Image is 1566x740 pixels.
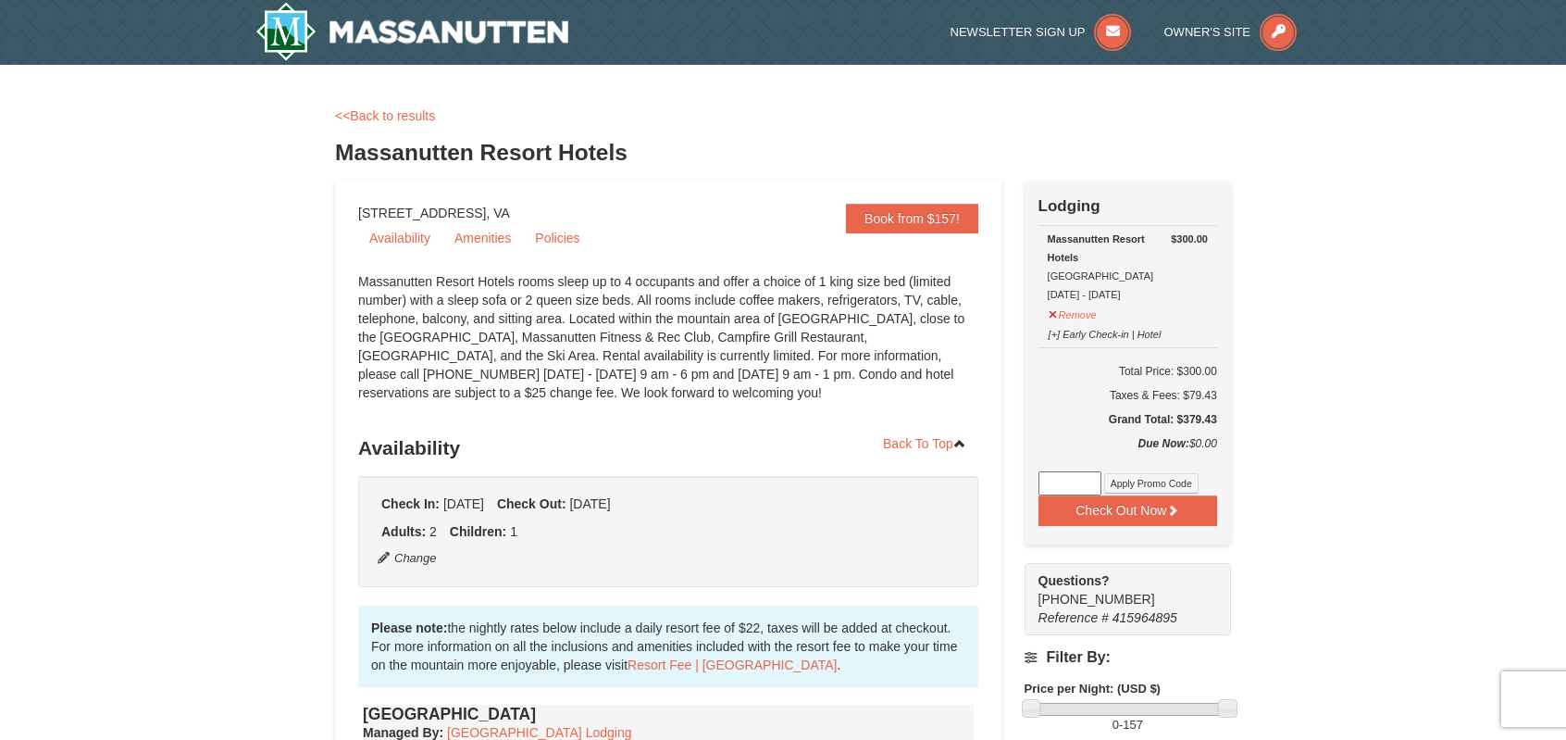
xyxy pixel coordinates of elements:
strong: Please note: [371,621,447,635]
a: <<Back to results [335,108,435,123]
strong: Questions? [1038,573,1110,588]
strong: Check Out: [497,496,566,511]
strong: Price per Night: (USD $) [1025,682,1161,696]
h3: Massanutten Resort Hotels [335,134,1231,171]
img: Massanutten Resort Logo [255,2,568,61]
div: Taxes & Fees: $79.43 [1038,386,1217,405]
span: 2 [429,524,437,539]
span: Owner's Site [1164,25,1251,39]
a: Amenities [443,224,522,252]
strong: $300.00 [1171,230,1208,248]
h5: Grand Total: $379.43 [1038,410,1217,429]
span: [DATE] [443,496,484,511]
span: [PHONE_NUMBER] [1038,571,1198,607]
div: [GEOGRAPHIC_DATA] [DATE] - [DATE] [1048,230,1208,304]
a: Back To Top [871,430,978,458]
button: [+] Early Check-in | Hotel [1048,320,1162,344]
button: Check Out Now [1038,495,1217,525]
span: Managed By [363,725,439,740]
strong: Lodging [1038,197,1100,215]
h4: Filter By: [1025,649,1231,666]
span: 157 [1123,718,1143,732]
span: 1 [510,524,517,539]
a: Resort Fee | [GEOGRAPHIC_DATA] [628,658,837,672]
span: Newsletter Sign Up [951,25,1086,39]
div: the nightly rates below include a daily resort fee of $22, taxes will be added at checkout. For m... [358,606,978,687]
h3: Availability [358,430,978,467]
a: Policies [524,224,590,252]
span: 0 [1112,718,1119,732]
a: [GEOGRAPHIC_DATA] Lodging [447,725,631,740]
a: Massanutten Resort [255,2,568,61]
div: $0.00 [1038,434,1217,471]
div: Massanutten Resort Hotels rooms sleep up to 4 occupants and offer a choice of 1 king size bed (li... [358,272,978,420]
a: Book from $157! [846,204,978,233]
label: - [1025,716,1231,734]
h4: [GEOGRAPHIC_DATA] [363,705,974,723]
button: Apply Promo Code [1104,473,1199,494]
span: Reference # [1038,610,1109,625]
strong: Children: [450,524,506,539]
a: Newsletter Sign Up [951,25,1132,39]
h6: Total Price: $300.00 [1038,362,1217,381]
button: Change [377,548,438,569]
strong: Adults: [381,524,426,539]
strong: : [363,725,443,740]
button: Remove [1048,301,1098,324]
span: 415964895 [1112,610,1177,625]
a: Availability [358,224,441,252]
a: Owner's Site [1164,25,1298,39]
span: [DATE] [569,496,610,511]
strong: Massanutten Resort Hotels [1048,233,1145,263]
strong: Due Now: [1138,437,1189,450]
strong: Check In: [381,496,440,511]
